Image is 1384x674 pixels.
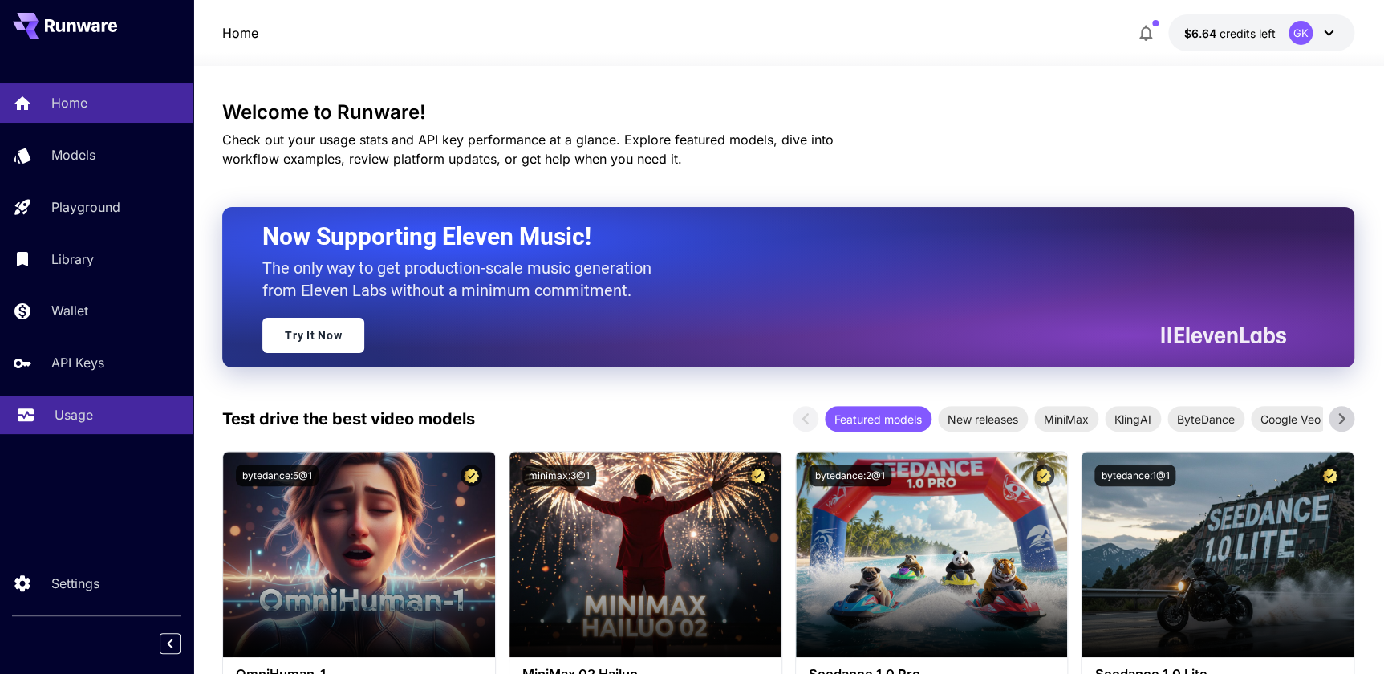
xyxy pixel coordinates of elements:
[172,629,193,658] div: Collapse sidebar
[222,23,258,43] nav: breadcrumb
[1251,411,1330,428] span: Google Veo
[825,411,931,428] span: Featured models
[796,452,1068,657] img: alt
[51,574,99,593] p: Settings
[262,221,1274,252] h2: Now Supporting Eleven Music!
[509,452,781,657] img: alt
[1168,14,1354,51] button: $6.64113GK
[223,452,495,657] img: alt
[1033,465,1054,486] button: Certified Model – Vetted for best performance and includes a commercial license.
[1167,406,1244,432] div: ByteDance
[1105,411,1161,428] span: KlingAI
[522,465,596,486] button: minimax:3@1
[51,197,120,217] p: Playground
[262,318,364,353] a: Try It Now
[938,406,1028,432] div: New releases
[1319,465,1341,486] button: Certified Model – Vetted for best performance and includes a commercial license.
[1220,26,1276,40] span: credits left
[809,465,891,486] button: bytedance:2@1
[1251,406,1330,432] div: Google Veo
[1184,25,1276,42] div: $6.64113
[236,465,319,486] button: bytedance:5@1
[1034,406,1098,432] div: MiniMax
[1289,21,1313,45] div: GK
[1034,411,1098,428] span: MiniMax
[222,101,1354,124] h3: Welcome to Runware!
[51,301,88,320] p: Wallet
[55,405,93,424] p: Usage
[262,257,664,302] p: The only way to get production-scale music generation from Eleven Labs without a minimum commitment.
[51,353,104,372] p: API Keys
[1094,465,1175,486] button: bytedance:1@1
[1167,411,1244,428] span: ByteDance
[1105,406,1161,432] div: KlingAI
[461,465,482,486] button: Certified Model – Vetted for best performance and includes a commercial license.
[1082,452,1354,657] img: alt
[222,132,834,167] span: Check out your usage stats and API key performance at a glance. Explore featured models, dive int...
[222,407,475,431] p: Test drive the best video models
[938,411,1028,428] span: New releases
[825,406,931,432] div: Featured models
[51,250,94,269] p: Library
[160,633,181,654] button: Collapse sidebar
[51,145,95,164] p: Models
[222,23,258,43] a: Home
[747,465,769,486] button: Certified Model – Vetted for best performance and includes a commercial license.
[51,93,87,112] p: Home
[1184,26,1220,40] span: $6.64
